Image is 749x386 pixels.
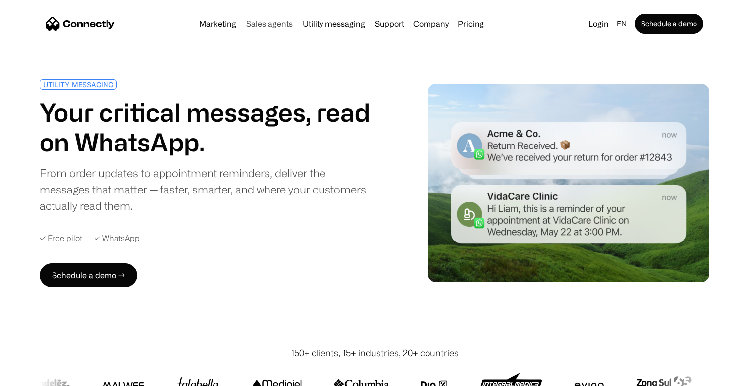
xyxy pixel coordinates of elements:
[454,20,488,28] a: Pricing
[43,81,113,88] div: UTILITY MESSAGING
[585,17,613,31] a: Login
[195,20,240,28] a: Marketing
[94,234,140,243] div: ✓ WhatsApp
[635,14,703,34] a: Schedule a demo
[371,20,408,28] a: Support
[413,17,449,31] div: Company
[299,20,369,28] a: Utility messaging
[40,263,137,287] a: Schedule a demo →
[613,17,633,31] div: en
[46,16,115,31] a: home
[20,369,59,383] ul: Language list
[242,20,297,28] a: Sales agents
[40,165,371,214] div: From order updates to appointment reminders, deliver the messages that matter — faster, smarter, ...
[410,17,452,31] div: Company
[40,234,82,243] div: ✓ Free pilot
[40,97,371,157] h1: Your critical messages, read on WhatsApp.
[10,368,59,383] aside: Language selected: English
[291,346,459,360] div: 150+ clients, 15+ industries, 20+ countries
[617,17,627,31] div: en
